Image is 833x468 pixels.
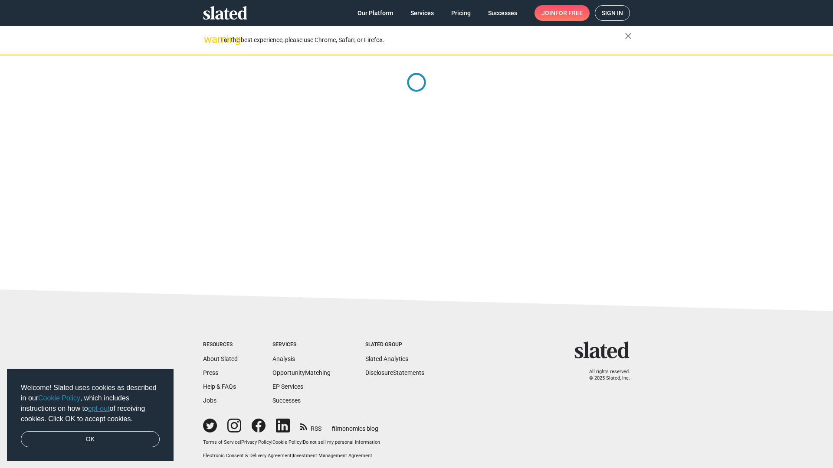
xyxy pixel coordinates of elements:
[204,34,214,45] mat-icon: warning
[272,341,331,348] div: Services
[240,439,241,445] span: |
[21,383,160,424] span: Welcome! Slated uses cookies as described in our , which includes instructions on how to of recei...
[488,5,517,21] span: Successes
[623,31,633,41] mat-icon: close
[38,394,80,402] a: Cookie Policy
[541,5,583,21] span: Join
[292,453,293,458] span: |
[444,5,478,21] a: Pricing
[241,439,271,445] a: Privacy Policy
[365,341,424,348] div: Slated Group
[332,425,342,432] span: film
[580,369,630,381] p: All rights reserved. © 2025 Slated, Inc.
[271,439,272,445] span: |
[302,439,303,445] span: |
[300,419,321,433] a: RSS
[203,453,292,458] a: Electronic Consent & Delivery Agreement
[365,369,424,376] a: DisclosureStatements
[203,369,218,376] a: Press
[451,5,471,21] span: Pricing
[272,355,295,362] a: Analysis
[21,431,160,448] a: dismiss cookie message
[357,5,393,21] span: Our Platform
[203,355,238,362] a: About Slated
[293,453,372,458] a: Investment Management Agreement
[555,5,583,21] span: for free
[403,5,441,21] a: Services
[410,5,434,21] span: Services
[272,439,302,445] a: Cookie Policy
[535,5,590,21] a: Joinfor free
[7,369,174,461] div: cookieconsent
[272,369,331,376] a: OpportunityMatching
[303,439,380,446] button: Do not sell my personal information
[595,5,630,21] a: Sign in
[481,5,524,21] a: Successes
[220,34,625,46] div: For the best experience, please use Chrome, Safari, or Firefox.
[332,418,378,433] a: filmonomics blog
[203,383,236,390] a: Help & FAQs
[203,341,238,348] div: Resources
[272,397,301,404] a: Successes
[351,5,400,21] a: Our Platform
[88,405,110,412] a: opt-out
[203,439,240,445] a: Terms of Service
[365,355,408,362] a: Slated Analytics
[203,397,216,404] a: Jobs
[272,383,303,390] a: EP Services
[602,6,623,20] span: Sign in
